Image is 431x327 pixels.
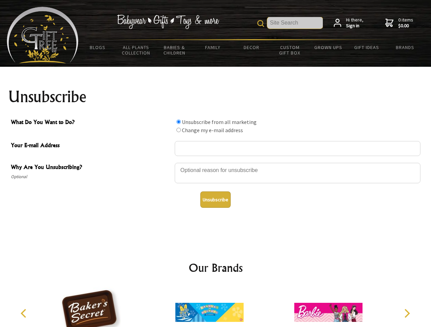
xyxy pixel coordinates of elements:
input: Your E-mail Address [175,141,420,156]
span: What Do You Want to Do? [11,118,171,128]
img: Babyware - Gifts - Toys and more... [7,7,78,63]
input: Site Search [267,17,323,29]
label: Change my e-mail address [182,127,243,134]
a: Decor [232,40,271,54]
a: 0 items$0.00 [385,17,413,29]
a: Hi there,Sign in [334,17,363,29]
label: Unsubscribe from all marketing [182,119,257,125]
strong: $0.00 [398,23,413,29]
a: Gift Ideas [347,40,386,54]
a: All Plants Collection [117,40,156,60]
input: What Do You Want to Do? [176,128,181,132]
a: Babies & Children [155,40,194,60]
h2: Our Brands [14,260,418,276]
textarea: Why Are You Unsubscribing? [175,163,420,183]
a: Brands [386,40,425,54]
a: BLOGS [78,40,117,54]
span: 0 items [398,17,413,29]
h1: Unsubscribe [8,89,423,105]
strong: Sign in [346,23,363,29]
button: Unsubscribe [200,191,231,208]
button: Previous [17,306,32,321]
span: Your E-mail Address [11,141,171,151]
span: Optional [11,173,171,181]
span: Why Are You Unsubscribing? [11,163,171,173]
a: Grown Ups [309,40,347,54]
a: Custom Gift Box [271,40,309,60]
img: Babywear - Gifts - Toys & more [117,15,219,29]
img: product search [257,20,264,27]
span: Hi there, [346,17,363,29]
input: What Do You Want to Do? [176,120,181,124]
button: Next [399,306,414,321]
a: Family [194,40,232,54]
